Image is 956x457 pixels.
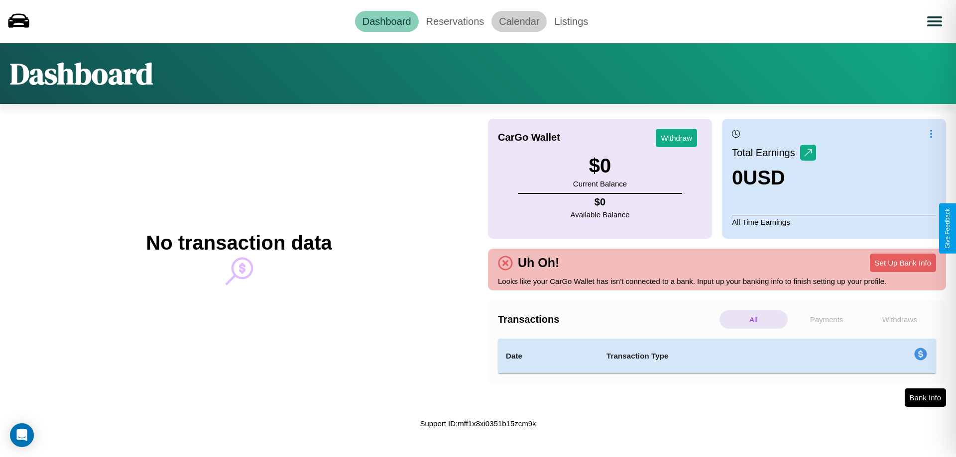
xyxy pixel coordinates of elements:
a: Reservations [419,11,492,32]
p: All Time Earnings [732,215,936,229]
p: Withdraws [865,310,934,329]
p: Current Balance [573,177,627,190]
button: Withdraw [656,129,697,147]
h4: Transaction Type [606,350,833,362]
p: Looks like your CarGo Wallet has isn't connected to a bank. Input up your banking info to finish ... [498,274,936,288]
h1: Dashboard [10,53,153,94]
h3: $ 0 [573,155,627,177]
p: Support ID: mff1x8xi0351b15zcm9k [420,417,536,430]
button: Set Up Bank Info [870,254,936,272]
p: Available Balance [571,208,630,221]
h4: Transactions [498,314,717,325]
p: Payments [793,310,861,329]
div: Give Feedback [944,208,951,249]
h4: Date [506,350,591,362]
a: Calendar [491,11,547,32]
h4: $ 0 [571,196,630,208]
h4: CarGo Wallet [498,132,560,143]
div: Open Intercom Messenger [10,423,34,447]
h3: 0 USD [732,167,816,189]
button: Bank Info [905,388,946,407]
button: Open menu [921,7,949,35]
a: Dashboard [355,11,419,32]
p: All [719,310,788,329]
h2: No transaction data [146,232,332,254]
a: Listings [547,11,596,32]
p: Total Earnings [732,144,800,162]
table: simple table [498,339,936,373]
h4: Uh Oh! [513,256,564,270]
